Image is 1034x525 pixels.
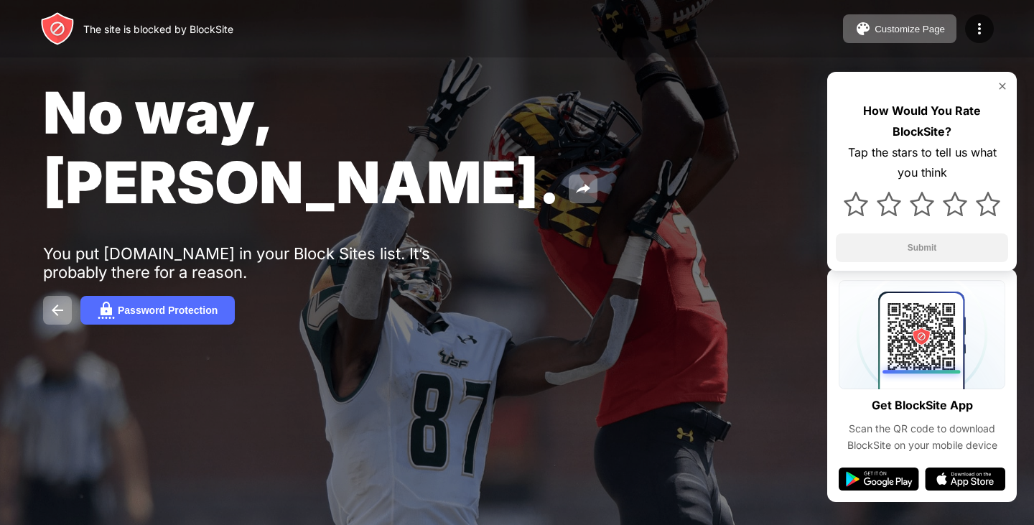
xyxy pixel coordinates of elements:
div: Tap the stars to tell us what you think [836,142,1008,184]
div: You put [DOMAIN_NAME] in your Block Sites list. It’s probably there for a reason. [43,244,487,282]
div: Password Protection [118,305,218,316]
button: Customize Page [843,14,956,43]
img: star.svg [910,192,934,216]
img: header-logo.svg [40,11,75,46]
img: star.svg [943,192,967,216]
div: Customize Page [875,24,945,34]
img: menu-icon.svg [971,20,988,37]
img: star.svg [976,192,1000,216]
div: The site is blocked by BlockSite [83,23,233,35]
button: Submit [836,233,1008,262]
img: share.svg [574,180,592,198]
img: rate-us-close.svg [997,80,1008,92]
div: Scan the QR code to download BlockSite on your mobile device [839,421,1005,453]
img: star.svg [877,192,901,216]
img: password.svg [98,302,115,319]
img: app-store.svg [925,468,1005,491]
div: Get BlockSite App [872,395,973,416]
img: google-play.svg [839,468,919,491]
button: Password Protection [80,296,235,325]
img: pallet.svg [854,20,872,37]
iframe: Banner [43,344,383,508]
div: How Would You Rate BlockSite? [836,101,1008,142]
img: star.svg [844,192,868,216]
img: back.svg [49,302,66,319]
span: No way, [PERSON_NAME]. [43,78,560,217]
